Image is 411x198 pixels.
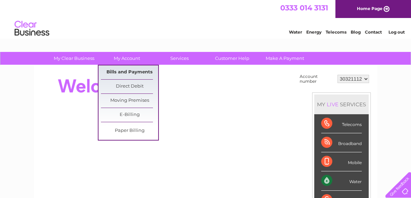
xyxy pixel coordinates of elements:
[289,29,302,35] a: Water
[326,29,346,35] a: Telecoms
[101,65,158,79] a: Bills and Payments
[306,29,322,35] a: Energy
[98,52,155,65] a: My Account
[321,133,362,152] div: Broadband
[388,29,404,35] a: Log out
[101,94,158,108] a: Moving Premises
[14,18,50,39] img: logo.png
[325,101,340,108] div: LIVE
[45,52,103,65] a: My Clear Business
[101,80,158,93] a: Direct Debit
[298,72,336,85] td: Account number
[321,171,362,190] div: Water
[321,152,362,171] div: Mobile
[351,29,361,35] a: Blog
[321,114,362,133] div: Telecoms
[365,29,382,35] a: Contact
[151,52,208,65] a: Services
[101,108,158,122] a: E-Billing
[314,94,369,114] div: MY SERVICES
[256,52,314,65] a: Make A Payment
[204,52,261,65] a: Customer Help
[280,3,328,12] a: 0333 014 3131
[101,124,158,138] a: Paper Billing
[42,4,370,34] div: Clear Business is a trading name of Verastar Limited (registered in [GEOGRAPHIC_DATA] No. 3667643...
